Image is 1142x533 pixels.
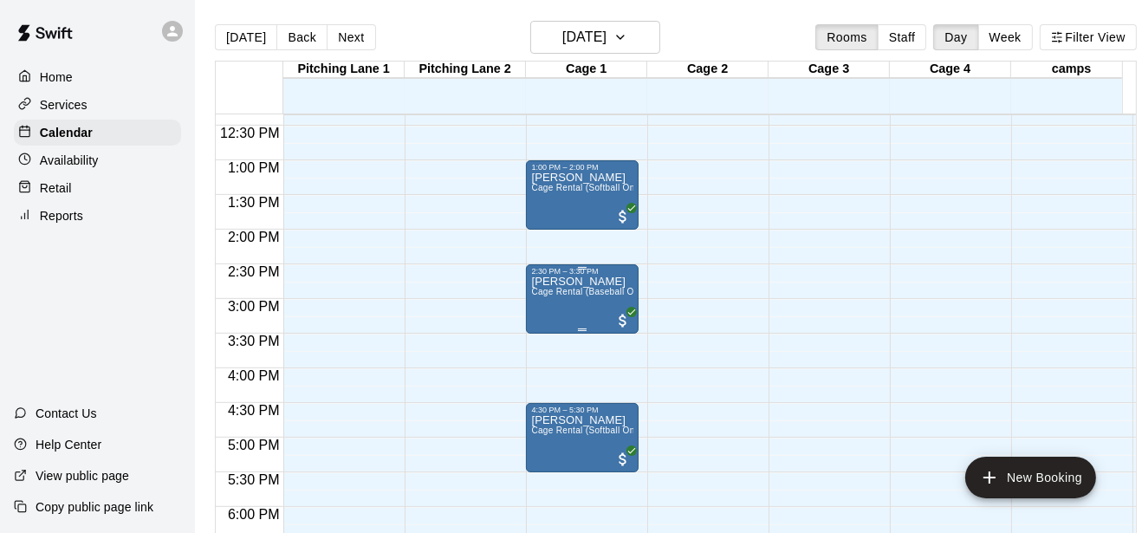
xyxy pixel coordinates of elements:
span: 12:30 PM [216,126,283,140]
span: 6:00 PM [224,507,284,522]
button: Staff [878,24,927,50]
div: 1:00 PM – 2:00 PM [531,163,633,172]
span: 4:00 PM [224,368,284,383]
button: Rooms [815,24,878,50]
p: Services [40,96,88,114]
div: camps [1011,62,1132,78]
a: Reports [14,203,181,229]
div: 4:30 PM – 5:30 PM [531,406,633,414]
span: All customers have paid [614,451,632,468]
div: Pitching Lane 1 [283,62,405,78]
a: Retail [14,175,181,201]
a: Services [14,92,181,118]
span: 1:00 PM [224,160,284,175]
div: Cage 1 [526,62,647,78]
div: Pitching Lane 2 [405,62,526,78]
span: All customers have paid [614,208,632,225]
button: Next [327,24,375,50]
button: add [965,457,1096,498]
div: 2:30 PM – 3:30 PM [531,267,633,276]
div: 2:30 PM – 3:30 PM: Jason You [526,264,639,334]
div: Cage 2 [647,62,769,78]
span: Cage Rental (Softball Only) [531,183,645,192]
button: [DATE] [215,24,277,50]
span: All customers have paid [614,312,632,329]
span: 2:00 PM [224,230,284,244]
p: Contact Us [36,405,97,422]
p: Reports [40,207,83,224]
span: 2:30 PM [224,264,284,279]
button: [DATE] [530,21,660,54]
a: Availability [14,147,181,173]
button: Day [933,24,978,50]
span: 1:30 PM [224,195,284,210]
p: Availability [40,152,99,169]
p: Home [40,68,73,86]
p: View public page [36,467,129,484]
p: Copy public page link [36,498,153,516]
div: Cage 3 [769,62,890,78]
h6: [DATE] [562,25,607,49]
p: Calendar [40,124,93,141]
a: Calendar [14,120,181,146]
span: 3:00 PM [224,299,284,314]
span: 5:30 PM [224,472,284,487]
button: Filter View [1040,24,1137,50]
p: Retail [40,179,72,197]
p: Help Center [36,436,101,453]
div: 1:00 PM – 2:00 PM: Regina Ding [526,160,639,230]
button: Back [276,24,328,50]
div: 4:30 PM – 5:30 PM: Evan Belshaw [526,403,639,472]
div: Cage 4 [890,62,1011,78]
span: Cage Rental (Baseball Only) [531,287,649,296]
span: 4:30 PM [224,403,284,418]
span: 5:00 PM [224,438,284,452]
span: 3:30 PM [224,334,284,348]
button: Week [978,24,1033,50]
a: Home [14,64,181,90]
span: Cage Rental (Softball Only) [531,426,645,435]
